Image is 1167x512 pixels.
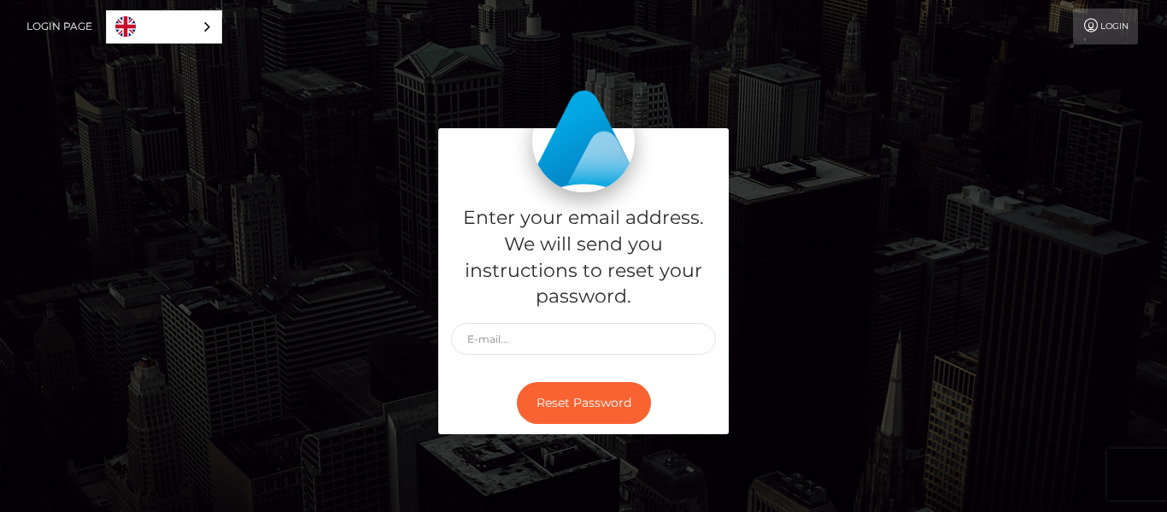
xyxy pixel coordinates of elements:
[26,9,92,44] a: Login Page
[1073,9,1138,44] a: Login
[451,323,716,355] input: E-mail...
[107,11,221,43] a: English
[106,10,222,44] aside: Language selected: English
[451,205,716,310] h5: Enter your email address. We will send you instructions to reset your password.
[106,10,222,44] div: Language
[532,90,635,192] img: MassPay Login
[517,382,651,424] button: Reset Password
